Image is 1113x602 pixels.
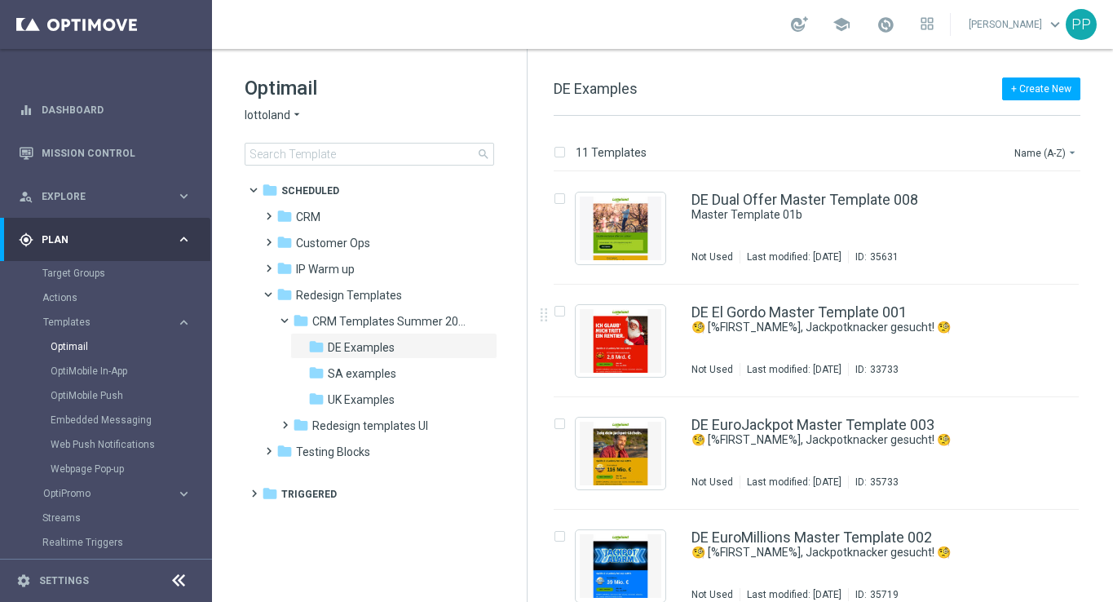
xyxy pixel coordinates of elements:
span: Triggered [281,487,337,502]
a: Streams [42,511,170,525]
div: ID: [848,250,899,263]
div: 🧐 [%FIRST_NAME%], Jackpotknacker gesucht! 🧐 [691,545,1010,560]
span: keyboard_arrow_down [1046,15,1064,33]
i: keyboard_arrow_right [176,232,192,247]
div: ID: [848,476,899,489]
input: Search Template [245,143,494,166]
div: Dashboard [19,88,192,131]
a: 🧐 [%FIRST_NAME%], Jackpotknacker gesucht! 🧐 [691,545,973,560]
img: 35733.jpeg [580,422,661,485]
div: Last modified: [DATE] [740,476,848,489]
span: CRM [296,210,320,224]
a: Web Push Notifications [51,438,170,451]
div: Press SPACE to select this row. [537,397,1110,510]
button: Mission Control [18,147,192,160]
div: Not Used [691,476,733,489]
i: folder [276,208,293,224]
div: Templates [43,317,176,327]
a: Master Template 01b [691,207,973,223]
div: Web Push Notifications [51,432,210,457]
div: Last modified: [DATE] [740,588,848,601]
p: 11 Templates [576,145,647,160]
a: Dashboard [42,88,192,131]
span: CRM Templates Summer 2025 [312,314,466,329]
div: Press SPACE to select this row. [537,285,1110,397]
a: OptiMobile Push [51,389,170,402]
div: 35719 [870,588,899,601]
a: 🧐 [%FIRST_NAME%], Jackpotknacker gesucht! 🧐 [691,432,973,448]
span: school [833,15,850,33]
div: Not Used [691,250,733,263]
div: OptiPromo [42,481,210,506]
img: 35719.jpeg [580,534,661,598]
span: SA examples [328,366,396,381]
div: Templates [42,310,210,481]
a: Settings [39,576,89,586]
i: folder [276,443,293,459]
div: PP [1066,9,1097,40]
button: equalizer Dashboard [18,104,192,117]
i: gps_fixed [19,232,33,247]
span: DE Examples [328,340,395,355]
span: Redesign templates UI [312,418,428,433]
button: + Create New [1002,77,1080,100]
a: DE Dual Offer Master Template 008 [691,193,918,207]
div: 33733 [870,363,899,376]
span: Explore [42,192,176,201]
a: Webpage Pop-up [51,463,170,476]
i: keyboard_arrow_right [176,315,192,330]
div: ID: [848,588,899,601]
span: Scheduled [281,184,339,198]
button: gps_fixed Plan keyboard_arrow_right [18,233,192,246]
div: OptiPromo [43,489,176,498]
div: ID: [848,363,899,376]
i: folder [308,365,325,381]
i: folder [308,339,325,355]
div: Target Groups [42,261,210,286]
span: DE Examples [554,80,638,97]
i: folder [293,417,309,433]
i: folder [276,286,293,303]
span: search [477,148,490,161]
a: 🧐 [%FIRST_NAME%], Jackpotknacker gesucht! 🧐 [691,320,973,335]
img: 35631.jpeg [580,197,661,260]
i: settings [16,573,31,588]
div: Realtime Triggers [42,530,210,555]
span: lottoland [245,108,290,123]
div: OptiMobile Push [51,383,210,408]
div: 🧐 [%FIRST_NAME%], Jackpotknacker gesucht! 🧐 [691,432,1010,448]
a: OptiMobile In-App [51,365,170,378]
i: arrow_drop_down [290,108,303,123]
i: arrow_drop_down [1066,146,1079,159]
div: OptiPromo keyboard_arrow_right [42,487,192,500]
i: keyboard_arrow_right [176,188,192,204]
a: DE El Gordo Master Template 001 [691,305,907,320]
a: Realtime Triggers [42,536,170,549]
div: Not Used [691,363,733,376]
div: Embedded Messaging [51,408,210,432]
a: Optimail [51,340,170,353]
i: folder [276,234,293,250]
div: Last modified: [DATE] [740,363,848,376]
i: folder [276,260,293,277]
div: Optimail [51,334,210,359]
div: OptiMobile In-App [51,359,210,383]
i: person_search [19,189,33,204]
a: Actions [42,291,170,304]
div: 🧐 [%FIRST_NAME%], Jackpotknacker gesucht! 🧐 [691,320,1010,335]
img: 33733.jpeg [580,309,661,373]
a: DE EuroMillions Master Template 002 [691,530,932,545]
div: Not Used [691,588,733,601]
span: OptiPromo [43,489,160,498]
span: Testing Blocks [296,445,370,459]
i: folder [262,485,278,502]
div: Explore [19,189,176,204]
button: Templates keyboard_arrow_right [42,316,192,329]
div: Mission Control [19,131,192,175]
div: Actions [42,286,210,310]
div: Last modified: [DATE] [740,250,848,263]
div: 35733 [870,476,899,489]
